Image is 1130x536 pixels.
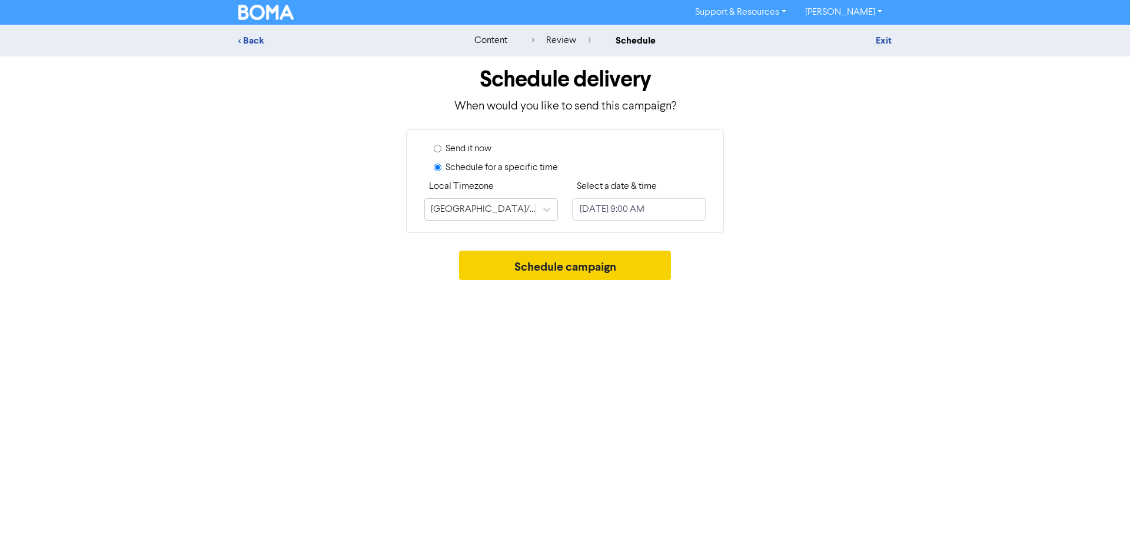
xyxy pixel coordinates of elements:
[531,34,591,48] div: review
[238,5,294,20] img: BOMA Logo
[796,3,892,22] a: [PERSON_NAME]
[431,202,537,217] div: [GEOGRAPHIC_DATA]/[GEOGRAPHIC_DATA]
[616,34,656,48] div: schedule
[459,251,672,280] button: Schedule campaign
[446,161,558,175] label: Schedule for a specific time
[238,98,892,115] p: When would you like to send this campaign?
[429,179,494,194] label: Local Timezone
[238,66,892,93] h1: Schedule delivery
[1071,480,1130,536] iframe: Chat Widget
[474,34,507,48] div: content
[577,179,657,194] label: Select a date & time
[446,142,491,156] label: Send it now
[572,198,706,221] input: Click to select a date
[686,3,796,22] a: Support & Resources
[238,34,444,48] div: < Back
[876,35,892,46] a: Exit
